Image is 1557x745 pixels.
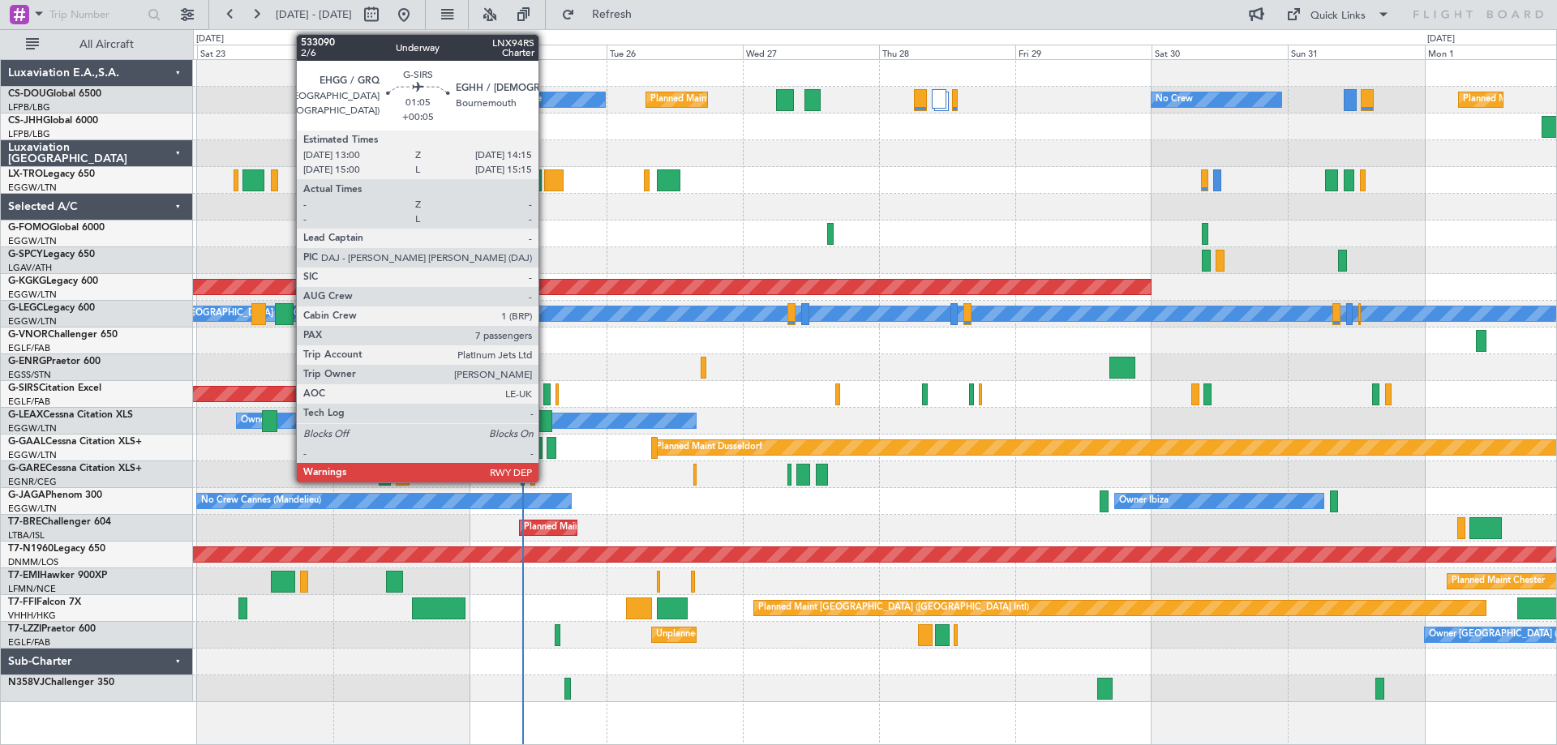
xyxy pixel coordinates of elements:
span: G-LEAX [8,410,43,420]
a: G-SPCYLegacy 650 [8,250,95,259]
span: N358VJ [8,678,45,687]
div: Sun 31 [1288,45,1424,59]
a: DNMM/LOS [8,556,58,568]
a: EGLF/FAB [8,342,50,354]
span: G-SIRS [8,383,39,393]
span: LX-TRO [8,169,43,179]
a: VHHH/HKG [8,610,56,622]
span: Refresh [578,9,646,20]
div: Unplanned Maint [GEOGRAPHIC_DATA] ([GEOGRAPHIC_DATA]) [656,623,923,647]
a: EGGW/LTN [8,182,57,194]
a: LFMN/NCE [8,583,56,595]
span: CS-DOU [8,89,46,99]
a: G-ENRGPraetor 600 [8,357,101,366]
div: A/C Unavailable [474,88,542,112]
a: G-SIRSCitation Excel [8,383,101,393]
span: G-VNOR [8,330,48,340]
a: EGLF/FAB [8,396,50,408]
button: All Aircraft [18,32,176,58]
a: CS-DOUGlobal 6500 [8,89,101,99]
div: Tue 26 [607,45,743,59]
button: Quick Links [1278,2,1398,28]
div: Sun 24 [333,45,470,59]
span: G-SPCY [8,250,43,259]
div: Wed 27 [743,45,879,59]
a: CS-JHHGlobal 6000 [8,116,98,126]
a: EGGW/LTN [8,315,57,328]
div: Planned Maint [GEOGRAPHIC_DATA] ([GEOGRAPHIC_DATA] Intl) [758,596,1029,620]
span: G-LEGC [8,303,43,313]
span: G-KGKG [8,276,46,286]
div: Planned Maint Warsaw ([GEOGRAPHIC_DATA]) [524,516,719,540]
button: Refresh [554,2,651,28]
span: CS-JHH [8,116,43,126]
span: G-GAAL [8,437,45,447]
a: G-VNORChallenger 650 [8,330,118,340]
span: T7-EMI [8,571,40,580]
div: Mon 25 [470,45,606,59]
span: T7-N1960 [8,544,54,554]
a: T7-FFIFalcon 7X [8,597,81,607]
a: N358VJChallenger 350 [8,678,114,687]
a: T7-N1960Legacy 650 [8,544,105,554]
div: Sat 23 [197,45,333,59]
a: EGGW/LTN [8,235,57,247]
a: LFPB/LBG [8,128,50,140]
div: Planned Maint [GEOGRAPHIC_DATA] ([GEOGRAPHIC_DATA]) [650,88,906,112]
a: LGAV/ATH [8,262,52,274]
a: T7-BREChallenger 604 [8,517,111,527]
a: G-LEGCLegacy 600 [8,303,95,313]
a: T7-EMIHawker 900XP [8,571,107,580]
a: EGNR/CEG [8,476,57,488]
span: T7-BRE [8,517,41,527]
div: Planned Maint Dusseldorf [656,435,762,460]
div: A/C Unavailable [GEOGRAPHIC_DATA] ([GEOGRAPHIC_DATA]) [110,302,374,326]
a: G-GAALCessna Citation XLS+ [8,437,142,447]
div: [DATE] [196,32,224,46]
a: G-FOMOGlobal 6000 [8,223,105,233]
div: Sat 30 [1152,45,1288,59]
span: G-JAGA [8,490,45,500]
span: G-GARE [8,464,45,473]
a: G-LEAXCessna Citation XLS [8,410,133,420]
div: Owner [241,409,268,433]
a: EGGW/LTN [8,289,57,301]
input: Trip Number [49,2,143,27]
a: LTBA/ISL [8,529,45,542]
span: G-FOMO [8,223,49,233]
a: EGLF/FAB [8,636,50,649]
div: Planned Maint Chester [1452,569,1545,593]
div: [DATE] [1427,32,1455,46]
a: G-GARECessna Citation XLS+ [8,464,142,473]
div: No Crew [1156,88,1193,112]
a: T7-LZZIPraetor 600 [8,624,96,634]
a: EGGW/LTN [8,449,57,461]
div: No Crew Cannes (Mandelieu) [201,489,321,513]
div: Fri 29 [1015,45,1152,59]
div: Quick Links [1310,8,1366,24]
a: EGGW/LTN [8,503,57,515]
a: LX-TROLegacy 650 [8,169,95,179]
span: T7-FFI [8,597,36,607]
div: Owner Ibiza [1119,489,1169,513]
a: G-JAGAPhenom 300 [8,490,102,500]
span: T7-LZZI [8,624,41,634]
div: Thu 28 [879,45,1015,59]
span: All Aircraft [42,39,171,50]
a: EGSS/STN [8,369,51,381]
a: LFPB/LBG [8,101,50,113]
span: G-ENRG [8,357,46,366]
a: EGGW/LTN [8,422,57,435]
span: [DATE] - [DATE] [276,7,352,22]
a: G-KGKGLegacy 600 [8,276,98,286]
